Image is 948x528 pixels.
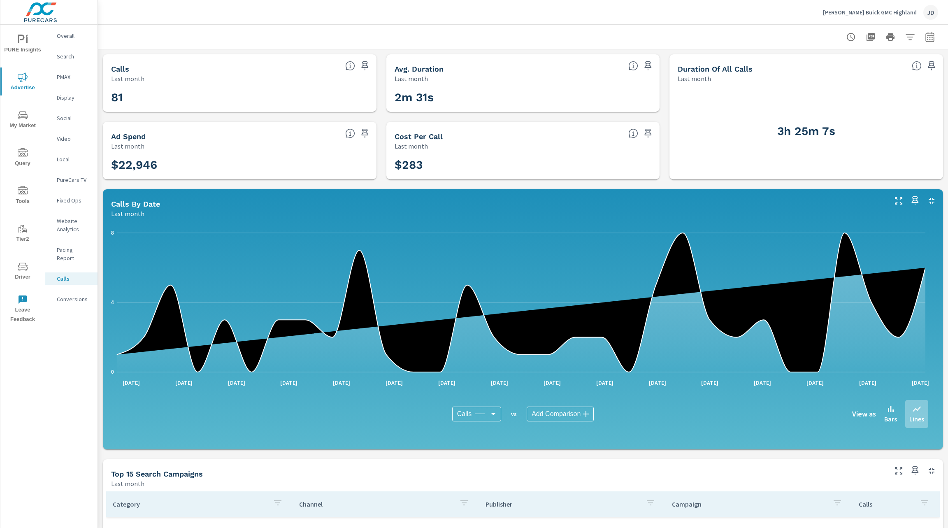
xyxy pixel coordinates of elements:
div: Calls [45,272,98,285]
span: Driver [3,262,42,282]
button: Apply Filters [902,29,918,45]
span: Leave Feedback [3,295,42,324]
button: "Export Report to PDF" [862,29,879,45]
p: Fixed Ops [57,196,91,205]
span: Total number of calls. [345,61,355,71]
p: [DATE] [432,379,461,387]
p: Publisher [486,500,639,508]
p: Overall [57,32,91,40]
span: Add Comparison [532,410,581,418]
p: Last month [395,141,428,151]
span: Save this to your personalized report [908,464,922,477]
p: [DATE] [274,379,303,387]
div: Fixed Ops [45,194,98,207]
h3: 81 [111,91,368,105]
p: Search [57,52,91,60]
h5: Calls By Date [111,200,160,208]
p: Display [57,93,91,102]
h5: Top 15 Search Campaigns [111,470,203,478]
span: PURE Insights [3,35,42,55]
button: Make Fullscreen [892,194,905,207]
h5: Duration of all Calls [678,65,753,73]
span: Calls [457,410,472,418]
p: [DATE] [538,379,567,387]
p: Last month [111,74,144,84]
span: Advertise [3,72,42,93]
text: 0 [111,369,114,375]
p: [DATE] [170,379,198,387]
span: Save this to your personalized report [925,59,938,72]
p: Calls [57,274,91,283]
div: PureCars TV [45,174,98,186]
p: Pacing Report [57,246,91,262]
p: [DATE] [380,379,409,387]
span: Sum of PureCars Ad Spend. [345,128,355,138]
p: Local [57,155,91,163]
span: My Market [3,110,42,130]
text: 8 [111,230,114,236]
h3: $283 [395,158,652,172]
p: [DATE] [906,379,935,387]
span: PureCars Ad Spend/Calls. [628,128,638,138]
p: [DATE] [222,379,251,387]
p: Last month [111,479,144,488]
div: Video [45,133,98,145]
button: Select Date Range [922,29,938,45]
div: Local [45,153,98,165]
h5: Avg. Duration [395,65,444,73]
h3: 3h 25m 7s [678,124,935,138]
p: [PERSON_NAME] Buick GMC Highland [823,9,917,16]
p: [DATE] [643,379,672,387]
span: Save this to your personalized report [641,127,655,140]
div: Search [45,50,98,63]
h5: Cost Per Call [395,132,443,141]
div: Social [45,112,98,124]
p: Social [57,114,91,122]
p: vs [501,410,527,418]
span: Save this to your personalized report [641,59,655,72]
p: Last month [678,74,711,84]
div: PMAX [45,71,98,83]
p: Conversions [57,295,91,303]
p: Last month [395,74,428,84]
h5: Ad Spend [111,132,146,141]
div: Pacing Report [45,244,98,264]
div: Calls [452,407,502,421]
button: Print Report [882,29,899,45]
button: Make Fullscreen [892,464,905,477]
p: Campaign [672,500,825,508]
div: Conversions [45,293,98,305]
button: Minimize Widget [925,194,938,207]
h6: View as [852,410,876,418]
h3: $22,946 [111,158,368,172]
p: Website Analytics [57,217,91,233]
div: nav menu [0,25,45,328]
div: Display [45,91,98,104]
text: 4 [111,300,114,305]
p: Bars [884,414,897,424]
span: Average Duration of each call. [628,61,638,71]
p: Lines [909,414,924,424]
div: Website Analytics [45,215,98,235]
p: [DATE] [801,379,829,387]
p: [DATE] [695,379,724,387]
p: Last month [111,141,144,151]
div: Overall [45,30,98,42]
h3: 2m 31s [395,91,652,105]
p: [DATE] [485,379,514,387]
span: Query [3,148,42,168]
p: [DATE] [117,379,146,387]
span: Tier2 [3,224,42,244]
span: Tools [3,186,42,206]
p: [DATE] [748,379,777,387]
p: Calls [859,500,913,508]
p: [DATE] [853,379,882,387]
button: Minimize Widget [925,464,938,477]
div: JD [923,5,938,20]
span: Save this to your personalized report [358,127,372,140]
p: PureCars TV [57,176,91,184]
p: [DATE] [590,379,619,387]
p: Category [113,500,266,508]
h5: Calls [111,65,129,73]
div: Add Comparison [527,407,594,421]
